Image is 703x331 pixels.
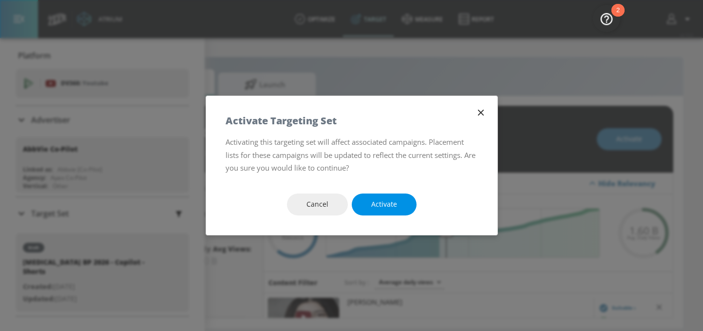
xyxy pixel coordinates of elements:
[226,116,337,126] h5: Activate Targeting Set
[287,194,348,215] button: Cancel
[352,194,417,215] button: Activate
[226,136,478,174] p: Activating this targeting set will affect associated campaigns. Placement lists for these campaig...
[371,198,397,211] span: Activate
[616,10,620,23] div: 2
[306,198,328,211] span: Cancel
[593,5,620,32] button: Open Resource Center, 2 new notifications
